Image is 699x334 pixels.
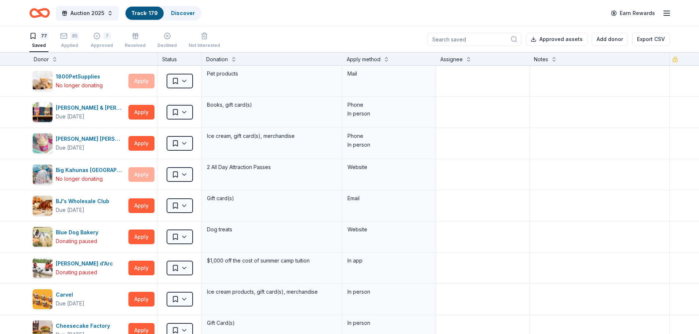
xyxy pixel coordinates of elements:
a: Track· 179 [131,10,158,16]
div: 1800PetSupplies [56,72,103,81]
div: In person [347,287,430,296]
div: 2 All Day Attraction Passes [206,162,338,172]
button: Image for Baskin Robbins[PERSON_NAME] [PERSON_NAME]Due [DATE] [32,133,125,154]
div: In person [347,319,430,327]
div: Not interested [189,43,220,48]
img: Image for Carvel [33,289,52,309]
div: Cheesecake Factory [56,322,113,330]
div: $1,000 off the cost of summer camp tuition [206,256,338,266]
div: 85 [70,32,79,40]
div: No longer donating [56,175,103,183]
button: 85Applied [60,29,79,52]
div: Approved [91,43,113,48]
div: 77 [40,32,48,40]
div: Phone [347,132,430,140]
button: Image for Barnes & Noble[PERSON_NAME] & [PERSON_NAME]Due [DATE] [32,102,125,122]
button: Image for Camp Jeanne d'Arc[PERSON_NAME] d'ArcDonating paused [32,258,125,278]
div: Books, gift card(s) [206,100,338,110]
div: Website [347,225,430,234]
div: Dog treats [206,224,338,235]
div: Status [158,52,202,65]
button: Apply [128,261,154,275]
div: In app [347,256,430,265]
div: Website [347,163,430,172]
div: [PERSON_NAME] & [PERSON_NAME] [56,103,125,112]
div: No longer donating [56,81,103,90]
span: Auction 2025 [70,9,104,18]
a: Discover [171,10,195,16]
div: Applied [60,43,79,48]
div: Ice cream products, gift card(s), merchandise [206,287,338,297]
div: Donating paused [56,237,97,246]
button: Image for Big Kahunas NJBig Kahunas [GEOGRAPHIC_DATA]No longer donating [32,164,125,185]
button: Approved assets [526,33,587,46]
div: Big Kahunas [GEOGRAPHIC_DATA] [56,166,125,175]
img: Image for 1800PetSupplies [33,71,52,91]
button: Image for Blue Dog BakeryBlue Dog BakeryDonating paused [32,227,125,247]
div: Carvel [56,290,84,299]
button: Image for CarvelCarvelDue [DATE] [32,289,125,309]
div: Donating paused [56,268,97,277]
div: In person [347,109,430,118]
div: Apply method [347,55,381,64]
img: Image for BJ's Wholesale Club [33,196,52,216]
div: Due [DATE] [56,112,84,121]
div: Assignee [440,55,463,64]
img: Image for Baskin Robbins [33,133,52,153]
input: Search saved [427,33,521,46]
button: Track· 179Discover [125,6,201,21]
img: Image for Blue Dog Bakery [33,227,52,247]
div: Due [DATE] [56,143,84,152]
button: Auction 2025 [56,6,119,21]
button: Declined [157,29,177,52]
div: Blue Dog Bakery [56,228,101,237]
button: Apply [128,230,154,244]
button: Image for 1800PetSupplies1800PetSuppliesNo longer donating [32,71,125,91]
a: Earn Rewards [607,7,659,20]
button: Not interested [189,29,220,52]
button: Add donor [592,33,628,46]
div: Pet products [206,69,338,79]
div: 7 [103,32,111,40]
div: [PERSON_NAME] d'Arc [56,259,116,268]
button: Image for BJ's Wholesale ClubBJ's Wholesale ClubDue [DATE] [32,195,125,216]
button: Apply [128,136,154,151]
div: Donation [206,55,228,64]
div: Declined [157,43,177,48]
div: Donor [34,55,49,64]
div: Gift Card(s) [206,318,338,328]
div: Saved [29,43,48,48]
button: 77Saved [29,29,48,52]
div: Due [DATE] [56,206,84,214]
button: 7Approved [91,29,113,52]
img: Image for Camp Jeanne d'Arc [33,258,52,278]
div: Due [DATE] [56,299,84,308]
div: Gift card(s) [206,193,338,203]
button: Received [125,29,146,52]
div: BJ's Wholesale Club [56,197,112,206]
div: Ice cream, gift card(s), merchandise [206,131,338,141]
a: Home [29,4,50,22]
div: Notes [534,55,548,64]
div: Mail [347,69,430,78]
div: In person [347,140,430,149]
div: [PERSON_NAME] [PERSON_NAME] [56,135,125,143]
div: Phone [347,100,430,109]
div: Received [125,43,146,48]
button: Apply [128,292,154,307]
img: Image for Big Kahunas NJ [33,165,52,184]
button: Export CSV [632,33,670,46]
button: Apply [128,198,154,213]
button: Apply [128,105,154,120]
div: Email [347,194,430,203]
img: Image for Barnes & Noble [33,102,52,122]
